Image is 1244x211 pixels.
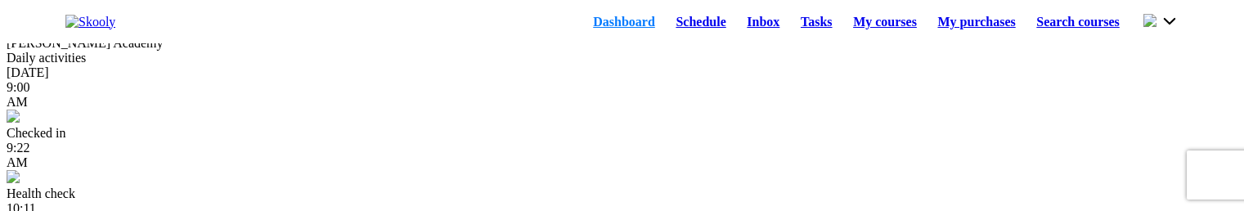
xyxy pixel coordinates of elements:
a: Search courses [1026,11,1130,34]
div: [DATE] [7,65,1237,80]
a: Inbox [737,11,791,34]
img: temperature.jpg [7,170,20,183]
a: My purchases [927,11,1026,34]
span: Daily activities [7,51,86,65]
img: checkin.jpg [7,110,20,123]
div: AM [7,95,1237,110]
a: Dashboard [582,11,665,34]
div: AM [7,155,1237,170]
a: Schedule [666,11,737,34]
a: My courses [842,11,927,34]
div: Checked in [7,126,1237,141]
a: Tasks [790,11,842,34]
img: Skooly [65,15,115,29]
button: chevron down outline [1143,12,1179,30]
div: 9:22 [7,141,1237,170]
div: 9:00 [7,80,1237,110]
div: Health check [7,186,1237,201]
